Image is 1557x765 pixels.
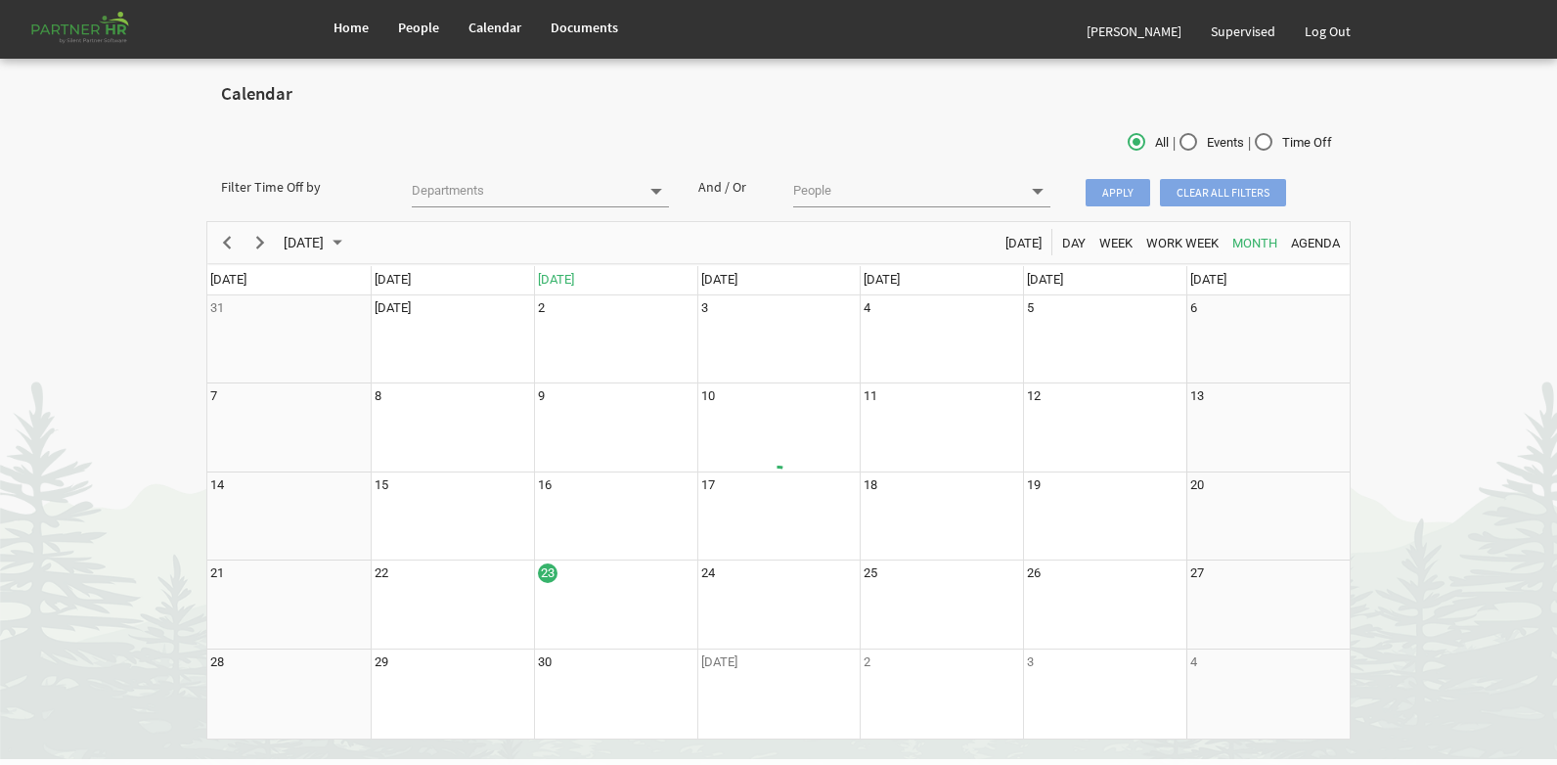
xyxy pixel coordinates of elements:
[969,129,1351,157] div: | |
[1086,179,1150,206] span: Apply
[1290,4,1365,59] a: Log Out
[684,177,779,197] div: And / Or
[221,84,1336,105] h2: Calendar
[1179,134,1244,152] span: Events
[468,19,521,36] span: Calendar
[1128,134,1169,152] span: All
[551,19,618,36] span: Documents
[334,19,369,36] span: Home
[412,177,638,204] input: Departments
[206,177,397,197] div: Filter Time Off by
[398,19,439,36] span: People
[1160,179,1286,206] span: Clear all filters
[1211,22,1275,40] span: Supervised
[1196,4,1290,59] a: Supervised
[793,177,1019,204] input: People
[1255,134,1332,152] span: Time Off
[206,221,1351,740] schedule: of September 2025
[1072,4,1196,59] a: [PERSON_NAME]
